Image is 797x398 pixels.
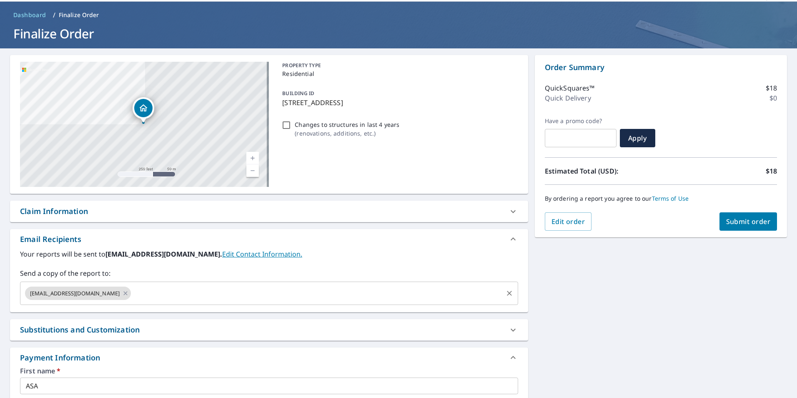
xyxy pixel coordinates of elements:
[282,90,314,97] p: BUILDING ID
[282,69,514,78] p: Residential
[769,93,777,103] p: $0
[246,164,259,177] a: Current Level 17, Zoom Out
[545,83,595,93] p: QuickSquares™
[726,217,771,226] span: Submit order
[652,194,689,202] a: Terms of Use
[105,249,222,259] b: [EMAIL_ADDRESS][DOMAIN_NAME].
[551,217,585,226] span: Edit order
[13,11,46,19] span: Dashboard
[10,25,787,42] h1: Finalize Order
[627,134,649,143] span: Apply
[20,368,518,374] label: First name
[59,11,99,19] p: Finalize Order
[25,287,131,300] div: [EMAIL_ADDRESS][DOMAIN_NAME]
[295,129,399,138] p: ( renovations, additions, etc. )
[246,152,259,164] a: Current Level 17, Zoom In
[504,287,515,299] button: Clear
[10,319,528,340] div: Substitutions and Customization
[25,290,125,297] span: [EMAIL_ADDRESS][DOMAIN_NAME]
[545,195,777,202] p: By ordering a report you agree to our
[20,352,103,363] div: Payment Information
[282,62,514,69] p: PROPERTY TYPE
[20,234,81,245] div: Email Recipients
[20,249,518,259] label: Your reports will be sent to
[222,249,302,259] a: EditContactInfo
[10,8,50,22] a: Dashboard
[20,268,518,278] label: Send a copy of the report to:
[10,201,528,222] div: Claim Information
[282,98,514,108] p: [STREET_ADDRESS]
[620,129,655,147] button: Apply
[10,8,787,22] nav: breadcrumb
[20,206,88,217] div: Claim Information
[10,348,528,368] div: Payment Information
[719,212,777,231] button: Submit order
[545,212,592,231] button: Edit order
[133,97,154,123] div: Dropped pin, building 1, Residential property, 8200 Kingsgate Rd Potomac, MD 20854
[545,117,617,125] label: Have a promo code?
[295,120,399,129] p: Changes to structures in last 4 years
[20,324,140,335] div: Substitutions and Customization
[53,10,55,20] li: /
[766,166,777,176] p: $18
[766,83,777,93] p: $18
[545,62,777,73] p: Order Summary
[545,166,661,176] p: Estimated Total (USD):
[545,93,591,103] p: Quick Delivery
[10,229,528,249] div: Email Recipients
